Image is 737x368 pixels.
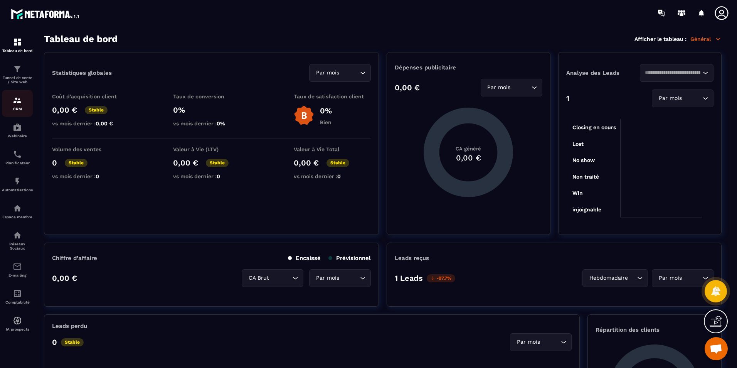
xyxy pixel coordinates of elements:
img: email [13,262,22,271]
img: automations [13,204,22,213]
tspan: Non traité [572,174,599,180]
img: social-network [13,231,22,240]
img: formation [13,37,22,47]
p: 0,00 € [52,273,77,283]
p: Analyse des Leads [566,69,640,76]
input: Search for option [629,274,635,282]
span: Par mois [657,94,683,103]
a: emailemailE-mailing [2,256,33,283]
span: Par mois [515,338,542,346]
p: Webinaire [2,134,33,138]
p: 0% [173,105,250,115]
input: Search for option [341,274,358,282]
p: Leads perdu [52,322,87,329]
tspan: Closing en cours [572,124,616,131]
p: 0,00 € [173,158,198,167]
span: Par mois [314,274,341,282]
tspan: injoignable [572,206,601,213]
p: Coût d'acquisition client [52,93,129,100]
h3: Tableau de bord [44,34,118,44]
p: 0 [52,338,57,347]
p: Bien [320,119,332,125]
p: Espace membre [2,215,33,219]
input: Search for option [683,274,701,282]
div: Search for option [640,64,713,82]
span: 0,00 € [96,120,113,127]
a: automationsautomationsAutomatisations [2,171,33,198]
tspan: Lost [572,141,584,147]
p: 1 [566,94,569,103]
p: Stable [65,159,87,167]
p: -97.7% [427,274,455,282]
p: vs mois dernier : [52,120,129,127]
p: Stable [85,106,108,114]
p: Stable [61,338,84,346]
span: CA Brut [247,274,271,282]
p: Chiffre d’affaire [52,255,97,262]
div: Search for option [309,269,371,287]
p: Général [690,35,722,42]
a: formationformationTableau de bord [2,32,33,59]
img: accountant [13,289,22,298]
a: automationsautomationsWebinaire [2,117,33,144]
input: Search for option [271,274,291,282]
div: Search for option [582,269,648,287]
span: 0 [217,173,220,179]
span: 0 [96,173,99,179]
p: Statistiques globales [52,69,112,76]
img: formation [13,64,22,74]
p: Dépenses publicitaire [395,64,542,71]
p: Taux de conversion [173,93,250,100]
p: Tableau de bord [2,49,33,53]
img: formation [13,96,22,105]
tspan: No show [572,157,595,163]
p: vs mois dernier : [173,173,250,179]
span: Par mois [657,274,683,282]
p: Taux de satisfaction client [294,93,371,100]
p: Automatisations [2,188,33,192]
p: Valeur à Vie Total [294,146,371,152]
span: Par mois [486,83,512,92]
p: Stable [206,159,229,167]
p: Comptabilité [2,300,33,304]
a: accountantaccountantComptabilité [2,283,33,310]
p: Stable [326,159,349,167]
input: Search for option [683,94,701,103]
p: Planificateur [2,161,33,165]
p: 0,00 € [294,158,319,167]
div: Search for option [309,64,371,82]
p: 1 Leads [395,273,423,283]
a: formationformationCRM [2,90,33,117]
div: Search for option [242,269,303,287]
p: Prévisionnel [328,255,371,262]
img: automations [13,316,22,325]
p: vs mois dernier : [173,120,250,127]
div: Search for option [510,333,572,351]
p: vs mois dernier : [52,173,129,179]
a: Ouvrir le chat [705,337,728,360]
img: automations [13,177,22,186]
div: Search for option [481,79,542,96]
img: logo [11,7,80,21]
span: 0 [337,173,341,179]
p: Leads reçus [395,255,429,262]
p: Réseaux Sociaux [2,242,33,250]
p: vs mois dernier : [294,173,371,179]
span: 0% [217,120,225,127]
a: automationsautomationsEspace membre [2,198,33,225]
a: social-networksocial-networkRéseaux Sociaux [2,225,33,256]
a: schedulerschedulerPlanificateur [2,144,33,171]
p: 0 [52,158,57,167]
div: Search for option [652,89,713,107]
a: formationformationTunnel de vente / Site web [2,59,33,90]
div: Search for option [652,269,713,287]
input: Search for option [645,69,701,77]
p: Tunnel de vente / Site web [2,76,33,84]
p: IA prospects [2,327,33,331]
input: Search for option [341,69,358,77]
p: E-mailing [2,273,33,277]
p: 0,00 € [395,83,420,92]
p: Volume des ventes [52,146,129,152]
p: 0,00 € [52,105,77,115]
p: Répartition des clients [596,326,713,333]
